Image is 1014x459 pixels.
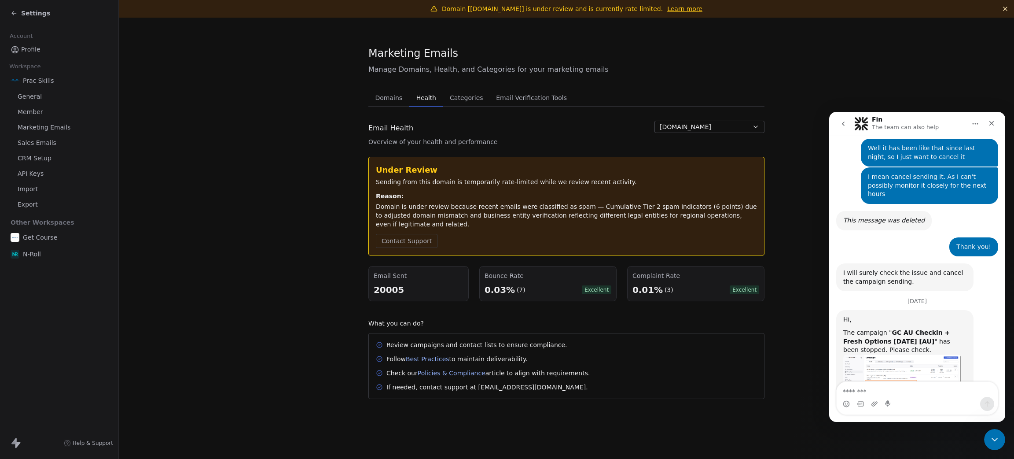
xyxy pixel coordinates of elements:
[386,369,590,378] div: Check our article to align with requirements.
[7,198,169,323] div: Mrinal says…
[7,89,111,104] a: General
[21,45,40,54] span: Profile
[485,271,611,280] div: Bounce Rate
[368,137,497,146] span: Overview of your health and performance
[7,270,169,285] textarea: Message…
[665,285,673,294] div: (3)
[7,136,111,150] a: Sales Emails
[7,197,111,212] a: Export
[386,383,588,392] div: If needed, contact support at [EMAIL_ADDRESS][DOMAIN_NAME].
[7,105,111,119] a: Member
[11,250,19,259] img: Profile%20Image%20(1).png
[730,285,759,294] span: Excellent
[376,234,437,248] button: Contact Support
[984,429,1005,450] iframe: Intercom live chat
[376,202,757,229] div: Domain is under review because recent emails were classified as spam — Cumulative Tier 2 spam ind...
[23,76,54,85] span: Prac Skills
[368,123,413,133] span: Email Health
[376,178,757,186] div: Sending from this domain is temporarily rate-limited while we review recent activity.
[21,9,50,18] span: Settings
[418,370,485,377] a: Policies & Compliance
[667,4,702,13] a: Learn more
[11,233,19,242] img: gc-on-white.png
[18,138,56,148] span: Sales Emails
[376,164,757,176] div: Under Review
[516,285,525,294] div: (7)
[18,185,38,194] span: Import
[56,289,63,296] button: Start recording
[632,271,759,280] div: Complaint Rate
[11,76,19,85] img: PracSkills%20Email%20Display%20Picture.png
[7,215,78,229] span: Other Workspaces
[7,42,111,57] a: Profile
[492,92,570,104] span: Email Verification Tools
[11,9,50,18] a: Settings
[386,341,567,349] div: Review campaigns and contact lists to ensure compliance.
[368,47,458,60] span: Marketing Emails
[582,285,611,294] span: Excellent
[368,319,764,328] div: What you can do?
[446,92,486,104] span: Categories
[14,204,137,212] div: Hi,
[660,122,711,132] span: [DOMAIN_NAME]
[7,182,111,196] a: Import
[18,169,44,178] span: API Keys
[485,284,515,296] div: 0.03%
[23,233,57,242] span: Get Course
[829,112,1005,422] iframe: Intercom live chat
[374,284,463,296] div: 20005
[18,92,42,101] span: General
[18,154,51,163] span: CRM Setup
[23,250,41,259] span: N-Roll
[413,92,440,104] span: Health
[14,289,21,296] button: Emoji picker
[6,30,37,43] span: Account
[18,123,70,132] span: Marketing Emails
[18,200,38,209] span: Export
[376,192,757,200] div: Reason:
[368,64,764,75] span: Manage Domains, Health, and Categories for your marketing emails
[386,355,528,363] div: Follow to maintain deliverability.
[7,167,111,181] a: API Keys
[442,5,663,12] span: Domain [[DOMAIN_NAME]] is under review and is currently rate limited.
[632,284,663,296] div: 0.01%
[374,271,463,280] div: Email Sent
[7,198,144,304] div: Hi,The campaign "GC AU Checkin + Fresh Options [DATE] [AU]" has been stopped. Please check.
[372,92,406,104] span: Domains
[7,151,111,166] a: CRM Setup
[73,440,113,447] span: Help & Support
[18,107,43,117] span: Member
[28,289,35,296] button: Gif picker
[7,120,111,135] a: Marketing Emails
[151,285,165,299] button: Send a message…
[14,217,121,233] b: GC AU Checkin + Fresh Options [DATE] [AU]
[14,217,137,243] div: The campaign " " has been stopped. Please check.
[406,355,449,363] a: Best Practices
[64,440,113,447] a: Help & Support
[6,60,44,73] span: Workspace
[42,289,49,296] button: Upload attachment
